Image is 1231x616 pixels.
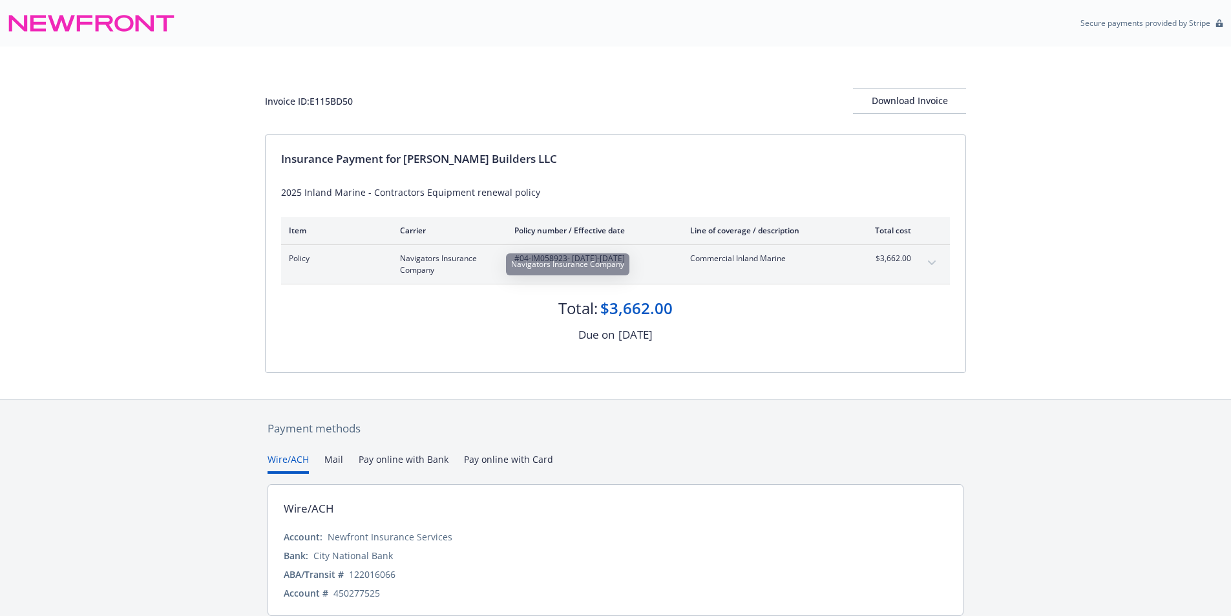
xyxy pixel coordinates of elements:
[400,225,494,236] div: Carrier
[464,452,553,474] button: Pay online with Card
[578,326,615,343] div: Due on
[268,452,309,474] button: Wire/ACH
[863,225,911,236] div: Total cost
[600,297,673,319] div: $3,662.00
[853,88,966,114] button: Download Invoice
[281,245,950,284] div: PolicyNavigators Insurance Company#04-IM058923- [DATE]-[DATE]Commercial Inland Marine$3,662.00exp...
[400,253,494,276] span: Navigators Insurance Company
[289,225,379,236] div: Item
[284,549,308,562] div: Bank:
[690,225,842,236] div: Line of coverage / description
[284,568,344,581] div: ABA/Transit #
[690,253,842,264] span: Commercial Inland Marine
[333,586,380,600] div: 450277525
[558,297,598,319] div: Total:
[268,420,963,437] div: Payment methods
[281,186,950,199] div: 2025 Inland Marine - Contractors Equipment renewal policy
[514,225,669,236] div: Policy number / Effective date
[349,568,395,581] div: 122016066
[324,452,343,474] button: Mail
[863,253,911,264] span: $3,662.00
[289,253,379,264] span: Policy
[284,586,328,600] div: Account #
[284,500,334,517] div: Wire/ACH
[359,452,448,474] button: Pay online with Bank
[281,151,950,167] div: Insurance Payment for [PERSON_NAME] Builders LLC
[313,549,393,562] div: City National Bank
[265,94,353,108] div: Invoice ID: E115BD50
[618,326,653,343] div: [DATE]
[921,253,942,273] button: expand content
[328,530,452,544] div: Newfront Insurance Services
[1080,17,1210,28] p: Secure payments provided by Stripe
[853,89,966,113] div: Download Invoice
[284,530,322,544] div: Account:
